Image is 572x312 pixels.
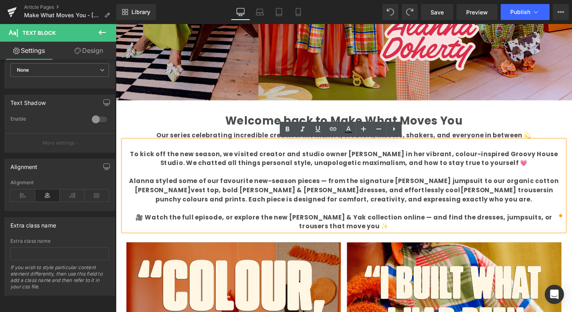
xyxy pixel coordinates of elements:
[259,172,287,181] a: dresses
[431,8,444,16] span: Save
[10,95,46,106] div: Text Shadow
[466,8,488,16] span: Preview
[24,12,101,18] span: Make What Moves You - [PERSON_NAME] [PERSON_NAME]
[22,30,56,36] span: Text Block
[15,134,470,153] b: To kick off the new season, we visited creator and studio owner [PERSON_NAME] in her vibrant, col...
[21,201,464,220] b: 🎥 Watch the full episode, or explore the new [PERSON_NAME] & Yak collection online — and find the...
[116,24,572,312] iframe: To enrich screen reader interactions, please activate Accessibility in Grammarly extension settings
[366,172,458,181] a: [PERSON_NAME] trousers
[269,4,289,20] a: Tablet
[14,163,471,191] b: Alanna styled some of our favourite new-season pieces — from the signature [PERSON_NAME] jumpsuit...
[510,9,530,15] span: Publish
[5,133,115,152] button: More settings
[457,4,497,20] a: Preview
[60,42,118,60] a: Design
[10,264,109,295] div: If you wish to style particular content element differently, then use this field to add a class n...
[10,116,84,124] div: Enable
[42,139,75,147] p: More settings
[501,4,550,20] button: Publish
[17,67,29,73] b: None
[289,4,308,20] a: Mobile
[116,95,369,111] b: Welcome back to Make What Moves You
[10,238,109,244] div: Extra class name
[43,114,442,123] b: Our series celebrating incredible creative: the makers, creators, movers, shakers, and everyone i...
[10,180,109,185] div: Alignment
[553,4,569,20] button: More
[382,4,398,20] button: Undo
[402,4,418,20] button: Redo
[8,124,477,220] div: To enrich screen reader interactions, please activate Accessibility in Grammarly extension settings
[231,4,250,20] a: Desktop
[545,285,564,304] div: Open Intercom Messenger
[10,159,38,170] div: Alignment
[131,8,150,16] span: Library
[116,4,156,20] a: New Library
[10,217,56,229] div: Extra class name
[24,4,116,10] a: Article Pages
[250,4,269,20] a: Laptop
[79,172,109,181] a: vest top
